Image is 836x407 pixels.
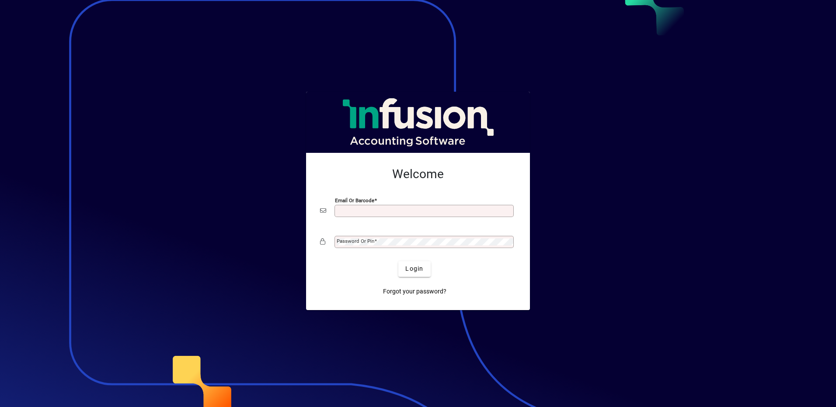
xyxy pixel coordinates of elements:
[337,238,374,244] mat-label: Password or Pin
[405,264,423,273] span: Login
[398,261,430,277] button: Login
[380,284,450,300] a: Forgot your password?
[383,287,446,296] span: Forgot your password?
[320,167,516,182] h2: Welcome
[335,197,374,203] mat-label: Email or Barcode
